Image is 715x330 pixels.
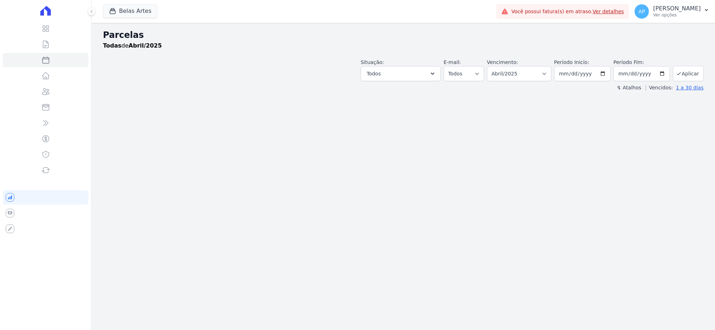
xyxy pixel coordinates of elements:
label: Situação: [361,59,384,65]
button: Aplicar [673,66,704,81]
span: Você possui fatura(s) em atraso. [511,8,624,15]
label: ↯ Atalhos [617,85,641,90]
button: Belas Artes [103,4,157,18]
label: Vencidos: [646,85,673,90]
label: E-mail: [444,59,461,65]
p: de [103,41,162,50]
label: Período Inicío: [554,59,589,65]
button: Todos [361,66,441,81]
p: [PERSON_NAME] [653,5,701,12]
button: AP [PERSON_NAME] Ver opções [629,1,715,21]
h2: Parcelas [103,29,704,41]
span: AP [638,9,645,14]
a: 1 a 30 dias [676,85,704,90]
label: Vencimento: [487,59,518,65]
a: Ver detalhes [593,9,624,14]
span: Todos [367,69,381,78]
label: Período Fim: [613,59,670,66]
p: Ver opções [653,12,701,18]
strong: Todas [103,42,122,49]
strong: Abril/2025 [129,42,162,49]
